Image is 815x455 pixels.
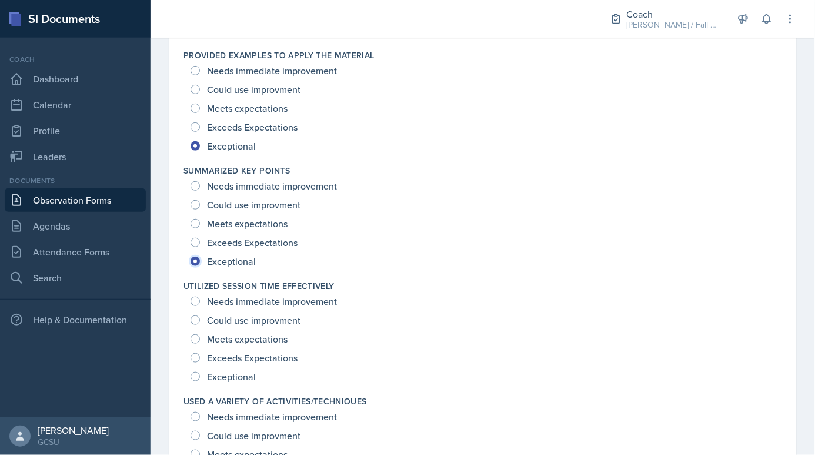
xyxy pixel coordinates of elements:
span: Meets expectations [207,102,288,114]
a: Observation Forms [5,188,146,212]
a: Attendance Forms [5,240,146,264]
span: Meets expectations [207,333,288,345]
span: Exceeds Expectations [207,121,298,133]
span: Exceptional [207,140,256,152]
div: [PERSON_NAME] [38,424,109,436]
label: Used A Variety Of Activities/Techniques [183,396,367,407]
div: Coach [5,54,146,65]
span: Could use improvment [207,199,300,211]
div: Coach [627,7,721,21]
a: Agendas [5,214,146,238]
span: Could use improvment [207,314,300,326]
div: GCSU [38,436,109,448]
span: Could use improvment [207,430,300,441]
a: Search [5,266,146,290]
span: Exceptional [207,255,256,267]
span: Exceptional [207,371,256,383]
span: Exceeds Expectations [207,352,298,364]
a: Leaders [5,145,146,168]
div: Documents [5,175,146,186]
span: Needs immediate improvement [207,411,337,423]
span: Meets expectations [207,218,288,230]
label: Provided Examples To Apply The Material [183,49,375,61]
div: [PERSON_NAME] / Fall 2025 [627,19,721,31]
a: Profile [5,119,146,142]
label: Utilized Session Time Effectively [183,280,335,292]
label: Summarized Key Points [183,165,290,177]
a: Dashboard [5,67,146,91]
span: Exceeds Expectations [207,237,298,248]
span: Needs immediate improvement [207,295,337,307]
a: Calendar [5,93,146,117]
span: Needs immediate improvement [207,180,337,192]
span: Could use improvment [207,84,300,95]
span: Needs immediate improvement [207,65,337,77]
div: Help & Documentation [5,308,146,331]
